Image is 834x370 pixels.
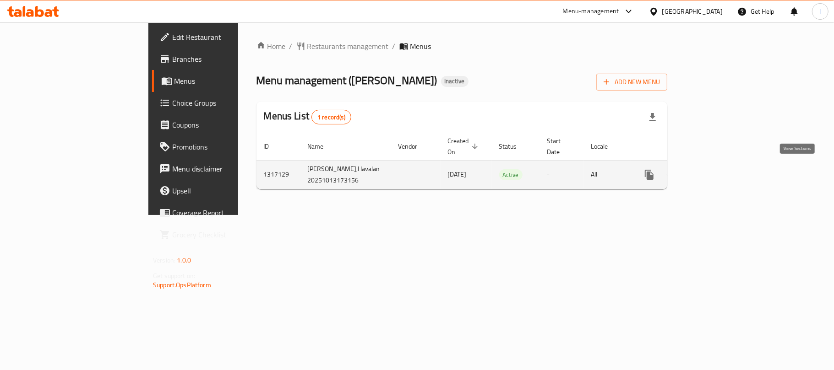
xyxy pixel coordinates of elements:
span: Add New Menu [604,76,660,88]
table: enhanced table [256,133,734,189]
a: Edit Restaurant [152,26,288,48]
span: Coverage Report [172,207,280,218]
span: ID [264,141,281,152]
th: Actions [631,133,734,161]
button: Add New Menu [596,74,667,91]
a: Coverage Report [152,202,288,224]
span: Upsell [172,185,280,196]
span: Locale [591,141,620,152]
a: Promotions [152,136,288,158]
td: - [540,160,584,189]
li: / [289,41,293,52]
span: [DATE] [448,168,467,180]
span: Menu management ( [PERSON_NAME] ) [256,70,437,91]
button: Change Status [660,164,682,186]
span: Edit Restaurant [172,32,280,43]
button: more [638,164,660,186]
nav: breadcrumb [256,41,667,52]
div: [GEOGRAPHIC_DATA] [662,6,723,16]
span: Menus [174,75,280,86]
a: Menus [152,70,288,92]
div: Inactive [441,76,469,87]
span: Version: [153,254,175,266]
span: Branches [172,54,280,64]
span: Start Date [547,135,573,157]
span: Coupons [172,119,280,130]
span: Vendor [398,141,430,152]
h2: Menus List [264,109,351,124]
div: Export file [642,106,664,128]
li: / [392,41,396,52]
span: Grocery Checklist [172,229,280,240]
span: Restaurants management [307,41,389,52]
span: l [819,6,821,16]
div: Total records count [311,110,351,124]
span: 1 record(s) [312,113,351,122]
a: Support.OpsPlatform [153,279,211,291]
a: Branches [152,48,288,70]
a: Restaurants management [296,41,389,52]
td: [PERSON_NAME],Havalan 20251013173156 [300,160,391,189]
td: All [584,160,631,189]
span: Name [308,141,336,152]
span: Status [499,141,529,152]
a: Coupons [152,114,288,136]
span: Inactive [441,77,469,85]
div: Active [499,169,523,180]
span: Menu disclaimer [172,163,280,174]
a: Grocery Checklist [152,224,288,246]
span: Choice Groups [172,97,280,108]
div: Menu-management [563,6,619,17]
a: Menu disclaimer [152,158,288,180]
span: 1.0.0 [177,254,191,266]
a: Upsell [152,180,288,202]
span: Promotions [172,141,280,152]
span: Get support on: [153,270,195,282]
span: Active [499,170,523,180]
span: Created On [448,135,481,157]
span: Menus [410,41,431,52]
a: Choice Groups [152,92,288,114]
